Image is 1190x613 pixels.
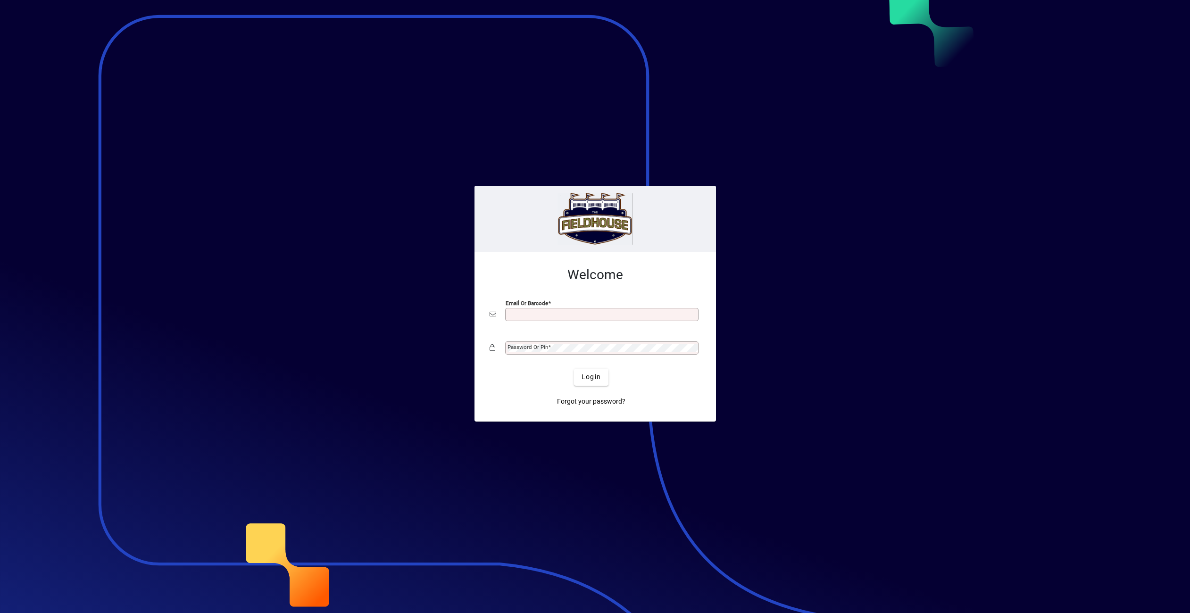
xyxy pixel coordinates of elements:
button: Login [574,369,608,386]
span: Login [582,372,601,382]
span: Forgot your password? [557,397,625,406]
h2: Welcome [490,267,701,283]
mat-label: Password or Pin [508,344,548,350]
a: Forgot your password? [553,393,629,410]
mat-label: Email or Barcode [506,299,548,306]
